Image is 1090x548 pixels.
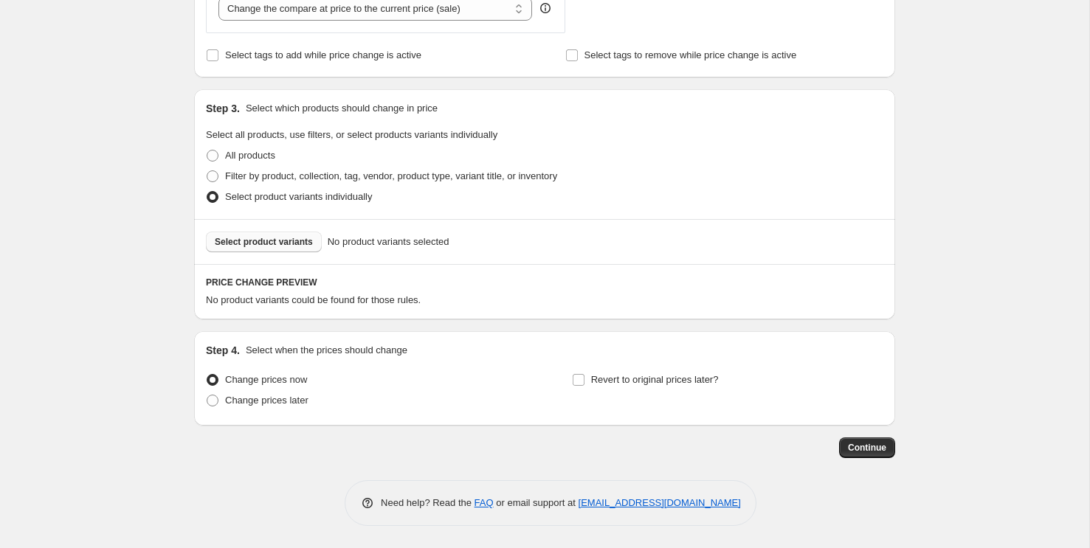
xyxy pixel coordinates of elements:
p: Select when the prices should change [246,343,407,358]
span: Select tags to remove while price change is active [584,49,797,60]
span: Change prices later [225,395,308,406]
a: [EMAIL_ADDRESS][DOMAIN_NAME] [579,497,741,508]
span: Select tags to add while price change is active [225,49,421,60]
span: All products [225,150,275,161]
span: Select all products, use filters, or select products variants individually [206,129,497,140]
button: Select product variants [206,232,322,252]
span: No product variants could be found for those rules. [206,294,421,305]
a: FAQ [475,497,494,508]
span: No product variants selected [328,235,449,249]
span: Revert to original prices later? [591,374,719,385]
h6: PRICE CHANGE PREVIEW [206,277,883,288]
div: help [538,1,553,15]
span: Need help? Read the [381,497,475,508]
span: or email support at [494,497,579,508]
button: Continue [839,437,895,458]
h2: Step 4. [206,343,240,358]
span: Select product variants individually [225,191,372,202]
span: Continue [848,442,886,454]
span: Filter by product, collection, tag, vendor, product type, variant title, or inventory [225,170,557,181]
span: Change prices now [225,374,307,385]
span: Select product variants [215,236,313,248]
p: Select which products should change in price [246,101,438,116]
h2: Step 3. [206,101,240,116]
